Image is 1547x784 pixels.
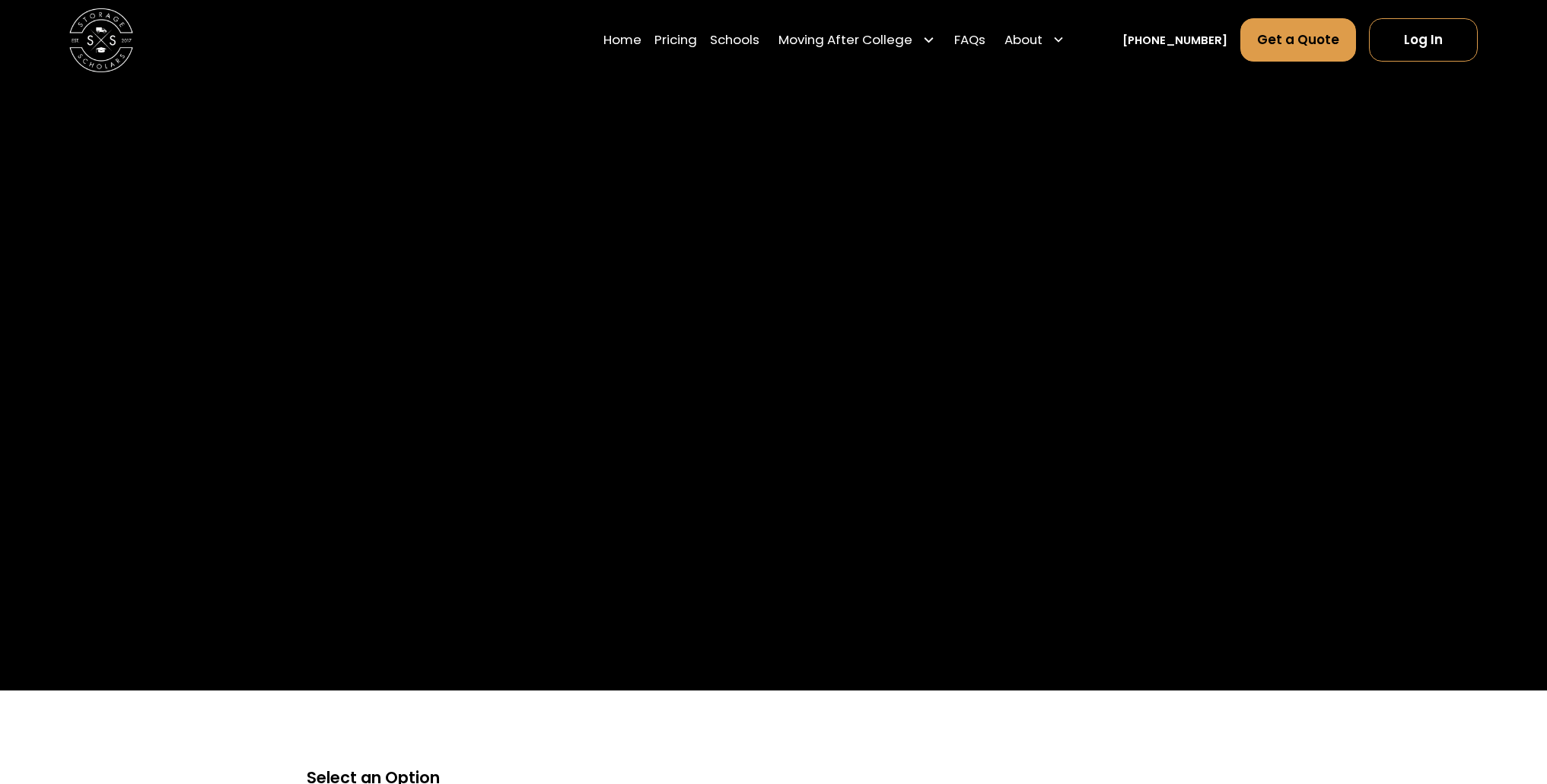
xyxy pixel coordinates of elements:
[654,17,697,62] a: Pricing
[1369,18,1478,62] a: Log In
[603,17,641,62] a: Home
[954,17,985,62] a: FAQs
[710,17,759,62] a: Schools
[1122,32,1227,49] a: [PHONE_NUMBER]
[69,8,133,72] img: Storage Scholars main logo
[1004,30,1042,49] div: About
[1240,18,1356,62] a: Get a Quote
[778,30,912,49] div: Moving After College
